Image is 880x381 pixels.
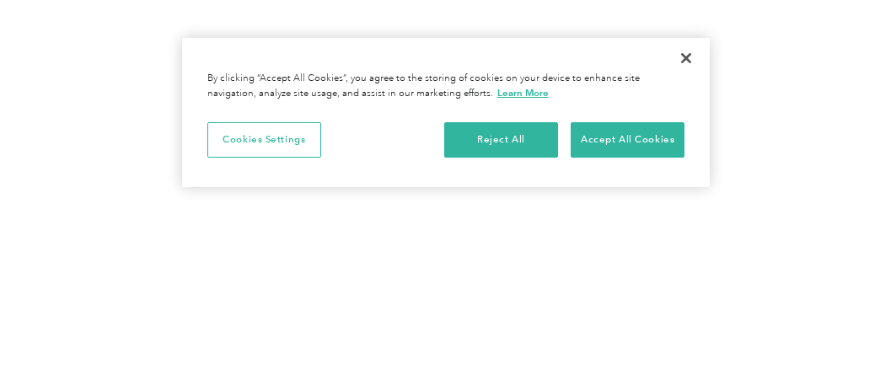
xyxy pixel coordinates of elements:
button: Reject All [444,122,558,158]
div: Cookie banner [182,38,710,187]
div: Privacy [182,38,710,187]
button: Cookies Settings [207,122,321,158]
button: Accept All Cookies [571,122,684,158]
div: By clicking “Accept All Cookies”, you agree to the storing of cookies on your device to enhance s... [207,72,684,101]
a: More information about your privacy, opens in a new tab [497,87,549,99]
button: Close [668,40,705,77]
